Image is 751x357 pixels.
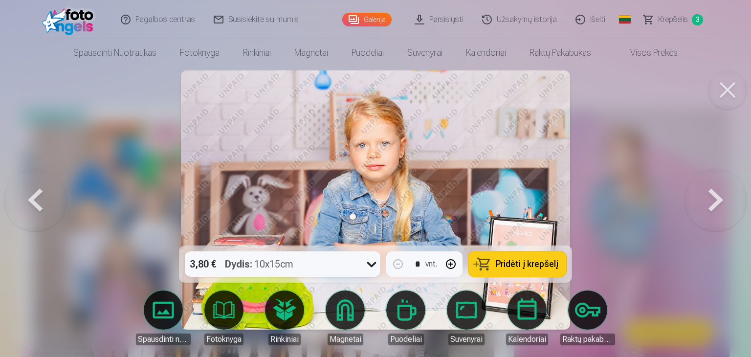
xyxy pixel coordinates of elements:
[268,334,301,345] div: Rinkiniai
[388,334,424,345] div: Puodeliai
[168,39,231,67] a: Fotoknyga
[500,290,554,345] a: Kalendoriai
[342,13,392,26] a: Galerija
[328,334,363,345] div: Magnetai
[603,39,689,67] a: Visos prekės
[506,334,548,345] div: Kalendoriai
[136,334,191,345] div: Spausdinti nuotraukas
[496,260,558,268] span: Pridėti į krepšelį
[197,290,251,345] a: Fotoknyga
[378,290,433,345] a: Puodeliai
[658,14,688,25] span: Krepšelis
[454,39,518,67] a: Kalendoriai
[318,290,373,345] a: Magnetai
[439,290,494,345] a: Suvenyrai
[231,39,283,67] a: Rinkiniai
[136,290,191,345] a: Spausdinti nuotraukas
[425,258,437,270] div: vnt.
[396,39,454,67] a: Suvenyrai
[225,257,252,271] strong: Dydis :
[468,251,566,277] button: Pridėti į krepšelį
[448,334,485,345] div: Suvenyrai
[257,290,312,345] a: Rinkiniai
[560,334,615,345] div: Raktų pakabukas
[225,251,293,277] div: 10x15cm
[692,14,703,25] span: 3
[340,39,396,67] a: Puodeliai
[518,39,603,67] a: Raktų pakabukas
[560,290,615,345] a: Raktų pakabukas
[283,39,340,67] a: Magnetai
[62,39,168,67] a: Spausdinti nuotraukas
[42,4,98,35] img: /fa2
[204,334,243,345] div: Fotoknyga
[185,251,221,277] div: 3,80 €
